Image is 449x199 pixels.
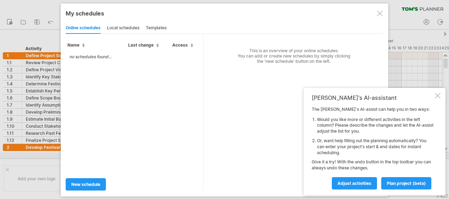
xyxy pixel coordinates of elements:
[146,23,167,34] div: templates
[66,23,101,34] div: online schedules
[317,117,433,134] li: Would you like more or different activities in the left column? Please describe the changes and l...
[107,23,139,34] div: local schedules
[317,138,433,156] li: Or, want help filling out the planning automatically? You can enter your project's start & end da...
[312,107,433,189] div: The [PERSON_NAME]'s AI-assist can help you in two ways: Give it a try! With the undo button in th...
[71,182,100,187] span: new schedule
[172,42,193,48] span: Access
[332,177,377,189] a: Adjust activities
[381,177,431,189] a: plan project (beta)
[337,181,371,186] span: Adjust activities
[67,42,85,48] span: Name
[66,178,106,191] a: new schedule
[66,10,383,17] div: My schedules
[66,50,115,63] td: no schedules found...
[387,181,426,186] span: plan project (beta)
[312,94,433,101] div: [PERSON_NAME]'s AI-assistant
[128,42,159,48] span: Last change
[204,34,379,64] div: This is an overview of your online schedules. You can add or create new schedules by simply click...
